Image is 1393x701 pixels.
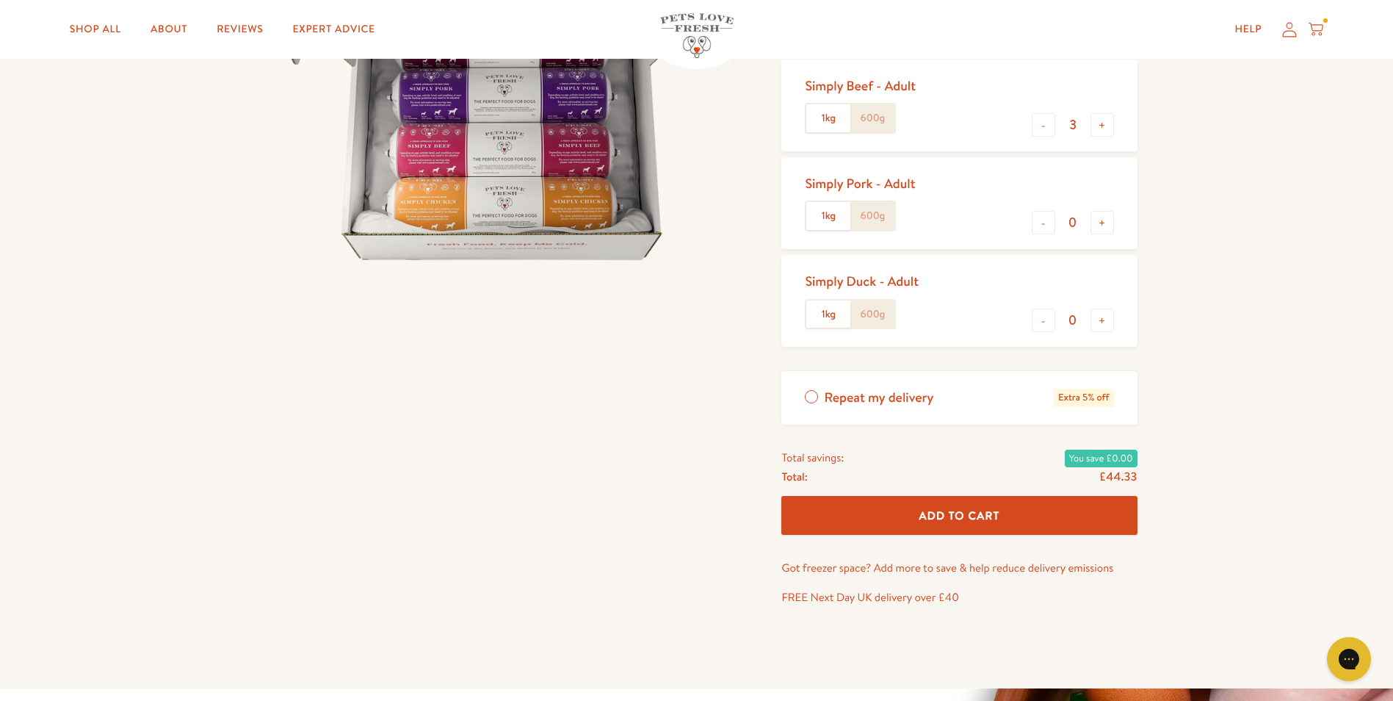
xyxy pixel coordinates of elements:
div: Simply Duck - Adult [805,273,919,290]
p: FREE Next Day UK delivery over £40 [781,588,1137,607]
button: - [1032,113,1055,137]
label: 1kg [806,202,850,230]
span: You save £0.00 [1065,450,1137,467]
a: Help [1223,15,1273,44]
img: Pets Love Fresh [660,13,734,58]
span: Repeat my delivery [824,389,933,407]
label: 600g [850,301,894,328]
button: + [1090,309,1114,332]
a: About [139,15,199,44]
a: Expert Advice [281,15,387,44]
span: Add To Cart [919,508,1000,523]
iframe: Gorgias live chat messenger [1320,632,1378,686]
button: - [1032,309,1055,332]
label: 1kg [806,301,850,328]
button: - [1032,211,1055,234]
div: Simply Pork - Adult [805,175,915,192]
span: Total savings: [781,448,844,467]
button: Add To Cart [781,496,1137,535]
span: Extra 5% off [1054,389,1113,407]
p: Got freezer space? Add more to save & help reduce delivery emissions [781,558,1137,578]
div: Simply Beef - Adult [805,77,916,94]
label: 600g [850,202,894,230]
a: Reviews [205,15,275,44]
button: + [1090,211,1114,234]
label: 600g [850,104,894,132]
label: 1kg [806,104,850,132]
a: Shop All [58,15,133,44]
span: Total: [781,467,807,486]
span: £44.33 [1099,469,1137,485]
button: + [1090,113,1114,137]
